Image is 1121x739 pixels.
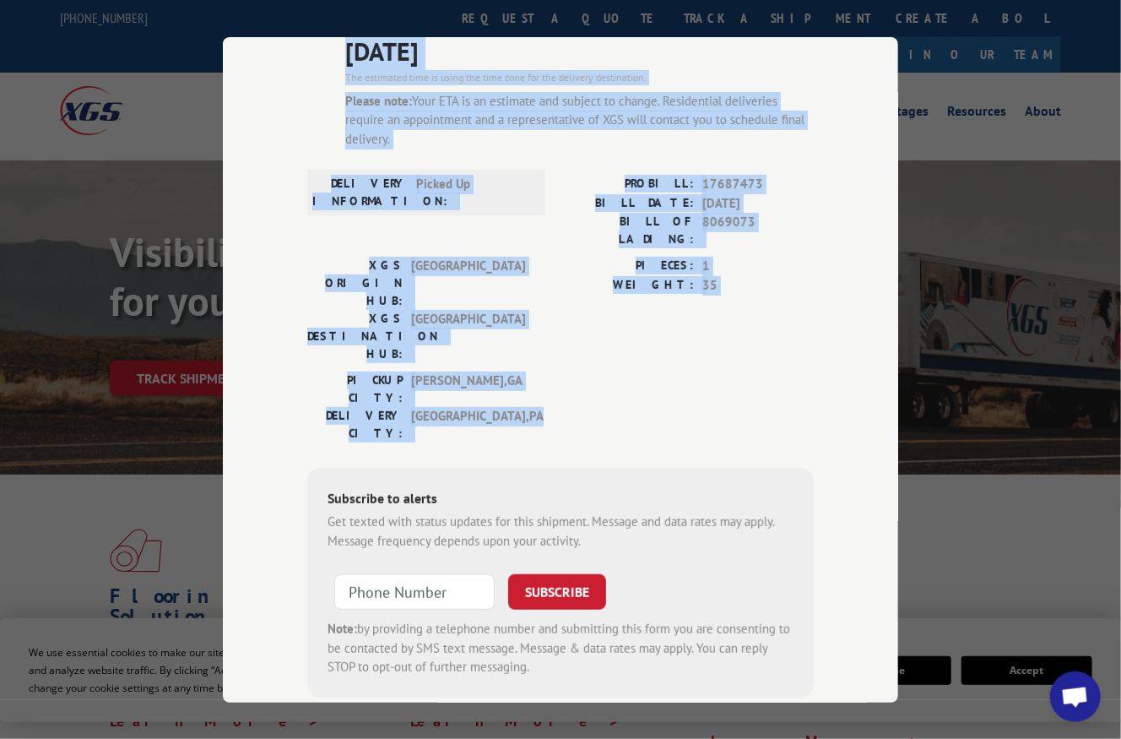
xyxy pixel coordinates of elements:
label: XGS DESTINATION HUB: [307,310,403,363]
span: 1 [702,257,814,276]
label: PICKUP CITY: [307,372,403,407]
label: DELIVERY INFORMATION: [312,175,408,210]
label: XGS ORIGIN HUB: [307,257,403,310]
span: [GEOGRAPHIC_DATA] [411,257,525,310]
label: PIECES: [560,257,694,276]
span: [DATE] [345,31,814,69]
strong: Please note: [345,92,412,108]
input: Phone Number [334,574,495,610]
span: [DATE] [702,193,814,213]
div: Your ETA is an estimate and subject to change. Residential deliveries require an appointment and ... [345,91,814,149]
button: SUBSCRIBE [508,574,606,610]
span: [GEOGRAPHIC_DATA] [411,310,525,363]
span: 8069073 [702,213,814,248]
span: [PERSON_NAME] , GA [411,372,525,407]
label: WEIGHT: [560,275,694,295]
span: [GEOGRAPHIC_DATA] , PA [411,407,525,443]
div: by providing a telephone number and submitting this form you are consenting to be contacted by SM... [328,620,793,677]
div: Get texted with status updates for this shipment. Message and data rates may apply. Message frequ... [328,513,793,551]
div: Subscribe to alerts [328,488,793,513]
label: BILL DATE: [560,193,694,213]
label: DELIVERY CITY: [307,407,403,443]
label: PROBILL: [560,175,694,194]
label: BILL OF LADING: [560,213,694,248]
span: 17687473 [702,175,814,194]
strong: Note: [328,621,357,637]
div: The estimated time is using the time zone for the delivery destination. [345,69,814,84]
div: Open chat [1050,671,1101,722]
span: Picked Up [416,175,530,210]
span: 35 [702,275,814,295]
